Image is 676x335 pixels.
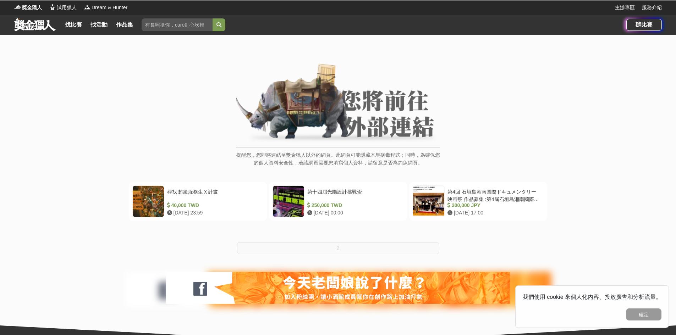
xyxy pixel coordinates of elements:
a: 主辦專區 [615,4,635,11]
a: 服務介紹 [642,4,662,11]
span: 我們使用 cookie 來個人化內容、投放廣告和分析流量。 [523,294,661,300]
div: [DATE] 00:00 [307,209,401,217]
input: 有長照挺你，care到心坎裡！青春出手，拍出照顧 影音徵件活動 [142,18,213,31]
a: 第4回 石垣島湘南国際ドキュメンタリー映画祭 作品募集 :第4屆石垣島湘南國際紀錄片電影節作品徵集 200,000 JPY [DATE] 17:00 [409,182,547,221]
div: 200,000 JPY [447,202,541,209]
span: Dream & Hunter [92,4,127,11]
button: 確定 [626,308,661,320]
div: 尋找 超級服務生Ｘ計畫 [167,188,260,202]
div: [DATE] 17:00 [447,209,541,217]
div: 第十四屆光陽設計挑戰盃 [307,188,401,202]
a: Logo獎金獵人 [14,4,42,11]
div: [DATE] 23:59 [167,209,260,217]
a: 辦比賽 [626,19,662,31]
a: 找比賽 [62,20,85,30]
p: 提醒您，您即將連結至獎金獵人以外的網頁。此網頁可能隱藏木馬病毒程式；同時，為確保您的個人資料安全性，若該網頁需要您填寫個人資料，請留意是否為釣魚網頁。 [236,151,440,174]
span: 獎金獵人 [22,4,42,11]
img: Logo [49,4,56,11]
div: 250,000 TWD [307,202,401,209]
a: 尋找 超級服務生Ｘ計畫 40,000 TWD [DATE] 23:59 [129,182,267,221]
span: 試用獵人 [57,4,77,11]
a: Logo試用獵人 [49,4,77,11]
img: 127fc932-0e2d-47dc-a7d9-3a4a18f96856.jpg [166,272,510,304]
a: 找活動 [88,20,110,30]
img: External Link Banner [236,63,440,144]
a: LogoDream & Hunter [84,4,127,11]
a: 第十四屆光陽設計挑戰盃 250,000 TWD [DATE] 00:00 [269,182,407,221]
button: 2 [237,242,439,254]
img: Logo [14,4,21,11]
div: 第4回 石垣島湘南国際ドキュメンタリー映画祭 作品募集 :第4屆石垣島湘南國際紀錄片電影節作品徵集 [447,188,541,202]
a: 作品集 [113,20,136,30]
div: 40,000 TWD [167,202,260,209]
img: Logo [84,4,91,11]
